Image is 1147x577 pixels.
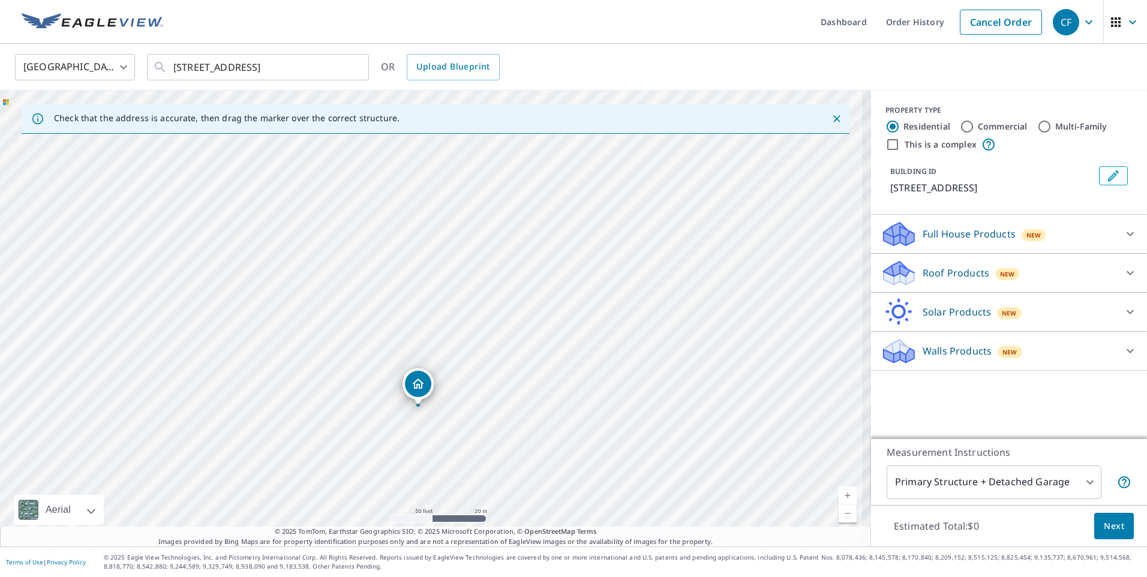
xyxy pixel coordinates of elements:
[47,558,86,566] a: Privacy Policy
[923,305,991,319] p: Solar Products
[381,54,500,80] div: OR
[1099,166,1128,185] button: Edit building 1
[923,344,992,358] p: Walls Products
[403,368,434,405] div: Dropped pin, building 1, Residential property, 50 172nd Pl Hammond, IN 46324
[1117,475,1131,489] span: Your report will include the primary structure and a detached garage if one exists.
[890,166,936,176] p: BUILDING ID
[887,465,1101,499] div: Primary Structure + Detached Garage
[524,527,575,536] a: OpenStreetMap
[903,121,950,133] label: Residential
[416,59,490,74] span: Upload Blueprint
[1002,308,1017,318] span: New
[15,50,135,84] div: [GEOGRAPHIC_DATA]
[1026,230,1041,240] span: New
[22,13,163,31] img: EV Logo
[839,486,857,504] a: Current Level 19, Zoom In
[905,139,977,151] label: This is a complex
[1094,513,1134,540] button: Next
[978,121,1028,133] label: Commercial
[54,113,400,124] p: Check that the address is accurate, then drag the marker over the correct structure.
[104,553,1141,571] p: © 2025 Eagle View Technologies, Inc. and Pictometry International Corp. All Rights Reserved. Repo...
[407,54,499,80] a: Upload Blueprint
[881,220,1137,248] div: Full House ProductsNew
[839,504,857,522] a: Current Level 19, Zoom Out
[173,50,344,84] input: Search by address or latitude-longitude
[6,558,86,566] p: |
[884,513,989,539] p: Estimated Total: $0
[890,181,1094,195] p: [STREET_ADDRESS]
[887,445,1131,459] p: Measurement Instructions
[1053,9,1079,35] div: CF
[881,336,1137,365] div: Walls ProductsNew
[881,259,1137,287] div: Roof ProductsNew
[1002,347,1017,357] span: New
[1055,121,1107,133] label: Multi-Family
[829,111,845,127] button: Close
[923,266,989,280] p: Roof Products
[1000,269,1015,279] span: New
[960,10,1042,35] a: Cancel Order
[881,297,1137,326] div: Solar ProductsNew
[923,227,1016,241] p: Full House Products
[1104,519,1124,534] span: Next
[577,527,597,536] a: Terms
[14,495,104,525] div: Aerial
[6,558,43,566] a: Terms of Use
[275,527,597,537] span: © 2025 TomTom, Earthstar Geographics SIO, © 2025 Microsoft Corporation, ©
[885,105,1133,116] div: PROPERTY TYPE
[42,495,74,525] div: Aerial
